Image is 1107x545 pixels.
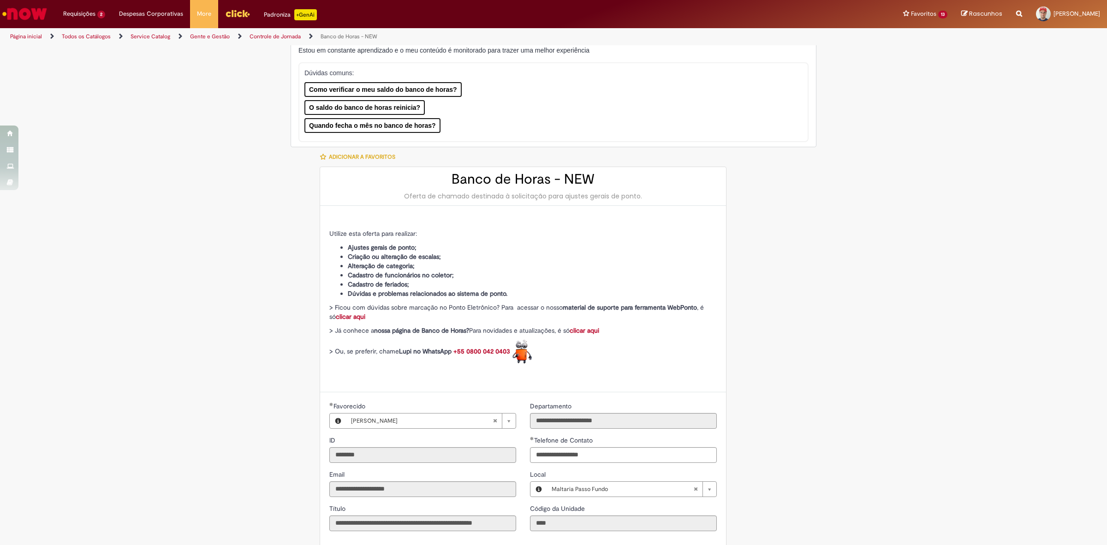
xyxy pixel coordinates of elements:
[374,326,469,335] strong: nossa página de Banco de Horas?
[348,243,417,252] strong: Ajustes gerais de ponto;
[530,515,717,531] input: Código da Unidade
[320,147,400,167] button: Adicionar a Favoritos
[1053,10,1100,18] span: [PERSON_NAME]
[97,11,105,18] span: 2
[62,33,111,40] a: Todos os Catálogos
[530,437,534,440] span: Obrigatório Preenchido
[294,9,317,20] p: +GenAi
[304,82,462,97] button: Como verificar o meu saldo do banco de horas?
[329,340,717,364] p: > Ou, se preferir, chame
[329,229,417,238] span: Utilize esta oferta para realizar:
[530,401,573,411] label: Somente leitura - Departamento
[329,192,717,201] div: Oferta de chamado destinada à solicitação para ajustes gerais de ponto.
[530,504,587,513] label: Somente leitura - Código da Unidade
[304,118,440,133] button: Quando fecha o mês no banco de horas?
[563,303,697,311] strong: material de suporte para ferramenta WebPonto
[329,481,516,497] input: Email
[330,413,346,428] button: Favorecido, Visualizar este registro Maickson De Oliveira
[547,482,716,497] a: Maltaria Passo FundoLimpar campo Local
[348,289,507,298] strong: Dúvidas e problemas relacionados ao sistema de ponto.
[250,33,301,40] a: Controle de Jornada
[7,28,731,45] ul: Trilhas de página
[329,436,337,445] label: Somente leitura - ID
[530,482,547,497] button: Local, Visualizar este registro Maltaria Passo Fundo
[530,447,717,463] input: Telefone de Contato
[348,262,415,270] strong: Alteração de categoria;
[348,280,409,288] strong: Cadastro de feriados;
[911,9,936,18] span: Favoritos
[969,9,1002,18] span: Rascunhos
[534,436,595,444] span: Telefone de Contato
[131,33,170,40] a: Service Catalog
[552,482,693,497] span: Maltaria Passo Fundo
[348,252,441,261] strong: Criação ou alteração de escalas;
[329,470,346,479] label: Somente leitura - Email
[329,504,347,513] label: Somente leitura - Título
[264,9,317,20] div: Padroniza
[336,312,365,321] a: clicar aqui
[488,413,502,428] abbr: Limpar campo Favorecido
[190,33,230,40] a: Gente e Gestão
[119,9,183,18] span: Despesas Corporativas
[329,447,516,463] input: ID
[530,413,717,429] input: Departamento
[399,347,452,355] strong: Lupi no WhatsApp
[453,347,510,355] a: +55 0800 042 0403
[10,33,42,40] a: Página inicial
[329,515,516,531] input: Título
[298,36,641,55] div: Oi, eu sou Lupi Assist, uma Inteligência Artificial Generativa pronta para responder dúvidas sobr...
[321,33,377,40] a: Banco de Horas - NEW
[961,10,1002,18] a: Rascunhos
[689,482,702,497] abbr: Limpar campo Local
[346,413,516,428] a: [PERSON_NAME]Limpar campo Favorecido
[329,402,333,406] span: Obrigatório Preenchido
[225,6,250,20] img: click_logo_yellow_360x200.png
[329,303,717,321] p: > Ficou com dúvidas sobre marcação no Ponto Eletrônico? Para acessar o nosso , é só
[530,470,548,479] span: Local
[329,153,395,161] span: Adicionar a Favoritos
[329,172,717,187] h2: Banco de Horas - NEW
[329,326,717,335] p: > Já conhece a Para novidades e atualizações, é só
[304,100,425,115] button: O saldo do banco de horas reinicia?
[351,413,493,428] span: [PERSON_NAME]
[304,68,786,78] p: Dúvidas comuns:
[329,436,337,444] span: Somente leitura - ID
[1,5,48,23] img: ServiceNow
[63,9,95,18] span: Requisições
[348,271,454,279] strong: Cadastro de funcionários no coletor;
[197,9,211,18] span: More
[570,326,599,335] a: clicar aqui
[333,402,367,410] span: Necessários - Favorecido
[938,11,947,18] span: 13
[530,402,573,410] span: Somente leitura - Departamento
